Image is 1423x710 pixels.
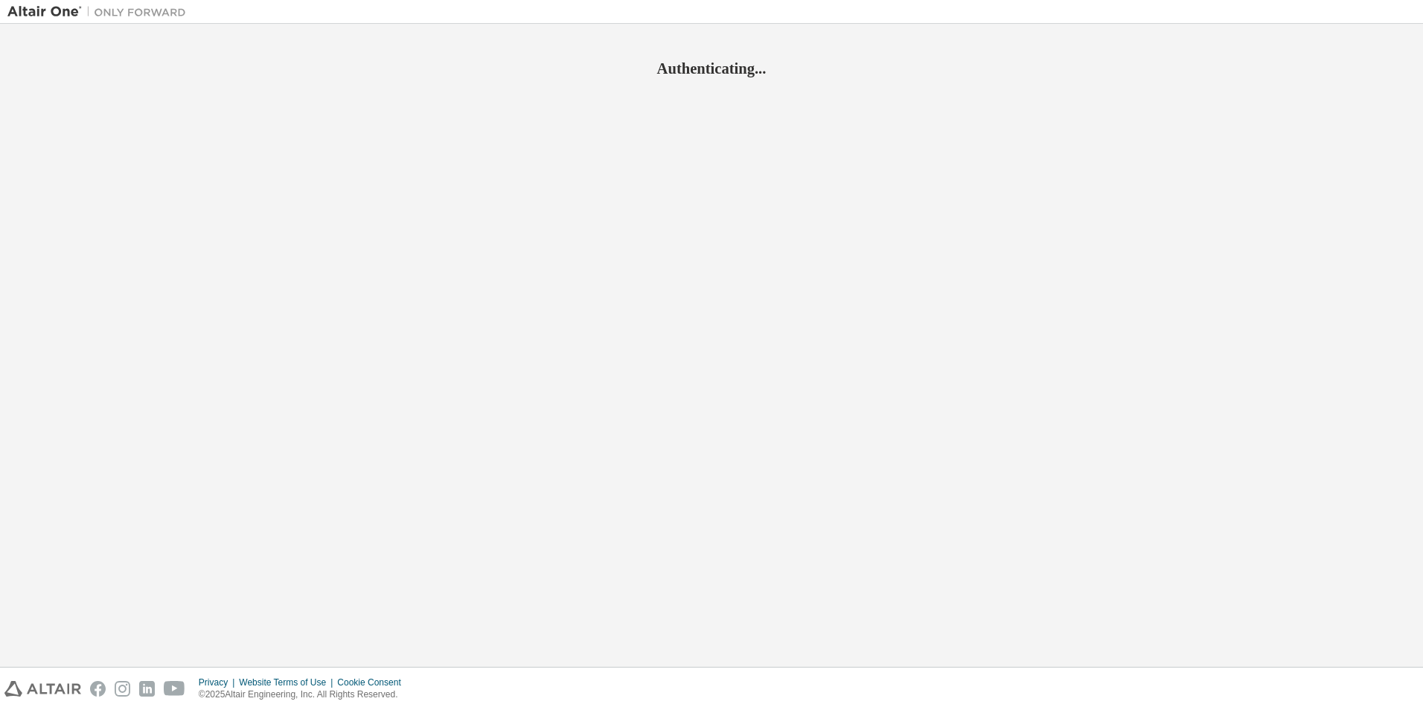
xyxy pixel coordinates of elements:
[199,688,410,701] p: © 2025 Altair Engineering, Inc. All Rights Reserved.
[7,59,1416,78] h2: Authenticating...
[337,677,409,688] div: Cookie Consent
[7,4,194,19] img: Altair One
[164,681,185,697] img: youtube.svg
[199,677,239,688] div: Privacy
[4,681,81,697] img: altair_logo.svg
[139,681,155,697] img: linkedin.svg
[239,677,337,688] div: Website Terms of Use
[115,681,130,697] img: instagram.svg
[90,681,106,697] img: facebook.svg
